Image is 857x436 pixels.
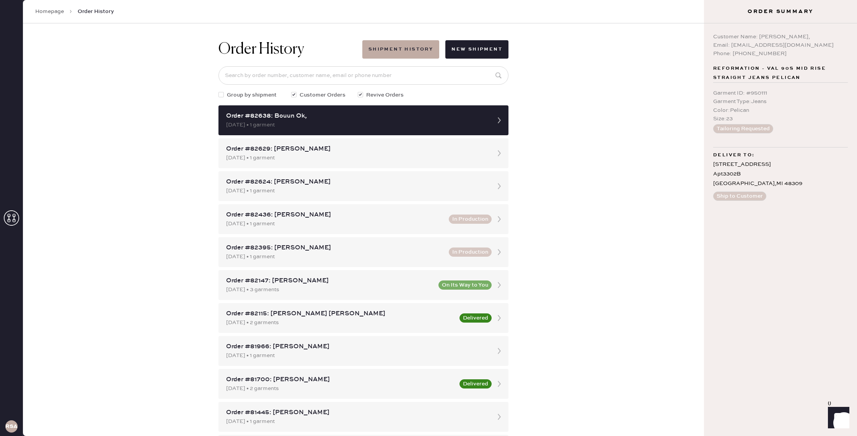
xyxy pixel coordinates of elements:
[226,309,455,318] div: Order #82115: [PERSON_NAME] [PERSON_NAME]
[218,66,508,85] input: Search by order number, customer name, email or phone number
[5,424,18,429] h3: RSA
[713,33,848,41] div: Customer Name: [PERSON_NAME],
[226,384,455,393] div: [DATE] • 2 garments
[459,379,492,388] button: Delivered
[226,375,455,384] div: Order #81700: [PERSON_NAME]
[226,144,487,154] div: Order #82629: [PERSON_NAME]
[226,285,434,294] div: [DATE] • 3 garments
[713,151,754,160] span: Deliver to:
[449,248,492,257] button: In Production
[713,192,766,201] button: Ship to Customer
[445,40,508,59] button: New Shipment
[300,91,345,99] span: Customer Orders
[226,177,487,187] div: Order #82624: [PERSON_NAME]
[226,111,487,121] div: Order #82638: Bouun Ok,
[226,417,487,426] div: [DATE] • 1 garment
[226,408,487,417] div: Order #81445: [PERSON_NAME]
[713,64,848,82] span: Reformation - Val 90s mid rise straight jeans Pelican
[366,91,404,99] span: Revive Orders
[713,89,848,97] div: Garment ID : # 950111
[226,243,444,252] div: Order #82395: [PERSON_NAME]
[226,351,487,360] div: [DATE] • 1 garment
[449,215,492,224] button: In Production
[227,91,277,99] span: Group by shipment
[226,318,455,327] div: [DATE] • 2 garments
[713,97,848,106] div: Garment Type : Jeans
[218,40,304,59] h1: Order History
[78,8,114,15] span: Order History
[821,402,854,434] iframe: Front Chat
[226,121,487,129] div: [DATE] • 1 garment
[459,313,492,323] button: Delivered
[35,8,64,15] a: Homepage
[226,210,444,220] div: Order #82436: [PERSON_NAME]
[713,106,848,115] div: Color : Pelican
[226,342,487,351] div: Order #81966: [PERSON_NAME]
[226,187,487,195] div: [DATE] • 1 garment
[226,154,487,162] div: [DATE] • 1 garment
[226,220,444,228] div: [DATE] • 1 garment
[713,41,848,49] div: Email: [EMAIL_ADDRESS][DOMAIN_NAME]
[362,40,439,59] button: Shipment History
[713,160,848,189] div: [STREET_ADDRESS] Apt3302B [GEOGRAPHIC_DATA] , MI 48309
[704,8,857,15] h3: Order Summary
[226,276,434,285] div: Order #82147: [PERSON_NAME]
[438,280,492,290] button: On Its Way to You
[713,49,848,58] div: Phone: [PHONE_NUMBER]
[713,115,848,123] div: Size : 23
[713,124,773,133] button: Tailoring Requested
[226,252,444,261] div: [DATE] • 1 garment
